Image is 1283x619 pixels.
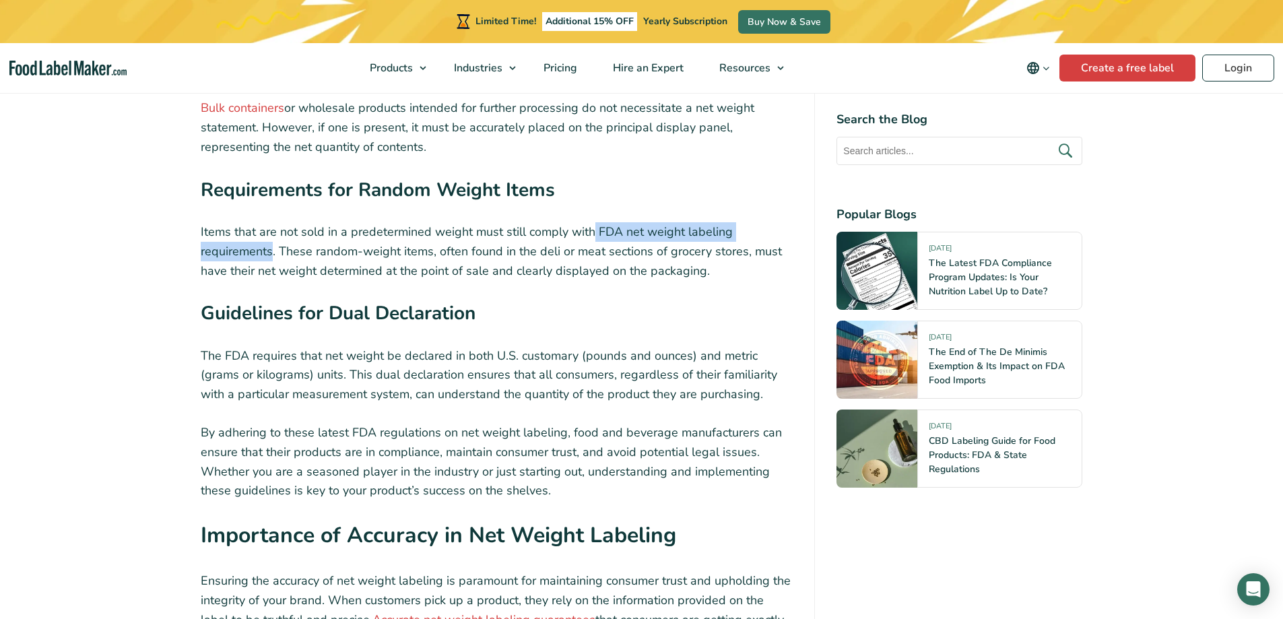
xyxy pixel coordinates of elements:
a: Industries [436,43,523,93]
span: [DATE] [929,332,952,348]
a: Products [352,43,433,93]
div: Open Intercom Messenger [1237,573,1270,606]
a: Login [1202,55,1274,82]
strong: Guidelines for Dual Declaration [201,300,475,326]
a: Bulk containers [201,100,284,116]
span: Limited Time! [475,15,536,28]
a: The Latest FDA Compliance Program Updates: Is Your Nutrition Label Up to Date? [929,257,1052,298]
span: Additional 15% OFF [542,12,637,31]
p: or wholesale products intended for further processing do not necessitate a net weight statement. ... [201,98,793,156]
a: Hire an Expert [595,43,698,93]
a: CBD Labeling Guide for Food Products: FDA & State Regulations [929,434,1055,476]
span: Industries [450,61,504,75]
a: Food Label Maker homepage [9,61,127,76]
span: Pricing [539,61,579,75]
span: Products [366,61,414,75]
p: The FDA requires that net weight be declared in both U.S. customary (pounds and ounces) and metri... [201,346,793,404]
span: Yearly Subscription [643,15,727,28]
strong: Importance of Accuracy in Net Weight Labeling [201,521,676,550]
a: Create a free label [1059,55,1195,82]
span: Hire an Expert [609,61,685,75]
input: Search articles... [836,137,1082,165]
h4: Search the Blog [836,110,1082,129]
button: Change language [1017,55,1059,82]
h4: Popular Blogs [836,205,1082,224]
a: Buy Now & Save [738,10,830,34]
span: Resources [715,61,772,75]
strong: Requirements for Random Weight Items [201,177,555,203]
a: Pricing [526,43,592,93]
a: Resources [702,43,791,93]
a: The End of The De Minimis Exemption & Its Impact on FDA Food Imports [929,346,1065,387]
p: Items that are not sold in a predetermined weight must still comply with FDA net weight labeling ... [201,222,793,280]
p: By adhering to these latest FDA regulations on net weight labeling, food and beverage manufacture... [201,423,793,500]
span: [DATE] [929,243,952,259]
span: [DATE] [929,421,952,436]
